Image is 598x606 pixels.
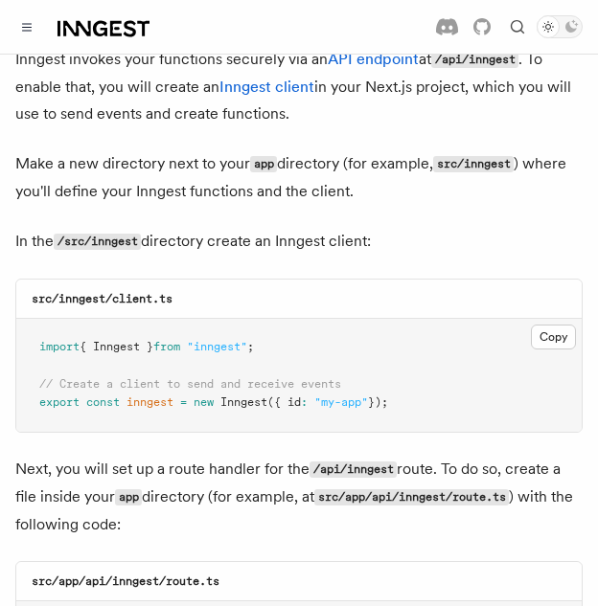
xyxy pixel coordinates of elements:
a: API endpoint [328,50,419,68]
code: app [115,489,142,505]
button: Toggle dark mode [537,15,583,38]
span: = [180,395,187,409]
p: Inngest invokes your functions securely via an at . To enable that, you will create an in your Ne... [15,46,583,127]
span: Inngest [220,395,267,409]
span: }); [368,395,388,409]
span: { Inngest } [80,340,153,353]
span: : [301,395,308,409]
span: new [194,395,214,409]
code: src/inngest/client.ts [32,292,172,305]
span: ({ id [267,395,301,409]
code: app [250,156,277,172]
span: const [86,395,120,409]
span: import [39,340,80,353]
button: Toggle navigation [15,15,38,38]
span: ; [247,340,254,353]
code: /src/inngest [54,234,141,250]
span: inngest [126,395,173,409]
button: Copy [531,325,576,349]
code: /api/inngest [431,52,518,68]
span: "inngest" [187,340,247,353]
code: src/app/api/inngest/route.ts [32,574,219,588]
code: /api/inngest [310,461,397,478]
p: Next, you will set up a route handler for the route. To do so, create a file inside your director... [15,456,583,538]
span: "my-app" [314,395,368,409]
span: // Create a client to send and receive events [39,377,341,391]
code: src/app/api/inngest/route.ts [314,489,509,505]
p: Make a new directory next to your directory (for example, ) where you'll define your Inngest func... [15,150,583,205]
button: Find something... [506,15,529,38]
a: Inngest client [219,78,314,96]
span: from [153,340,180,353]
code: src/inngest [433,156,514,172]
p: In the directory create an Inngest client: [15,228,583,256]
span: export [39,395,80,409]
